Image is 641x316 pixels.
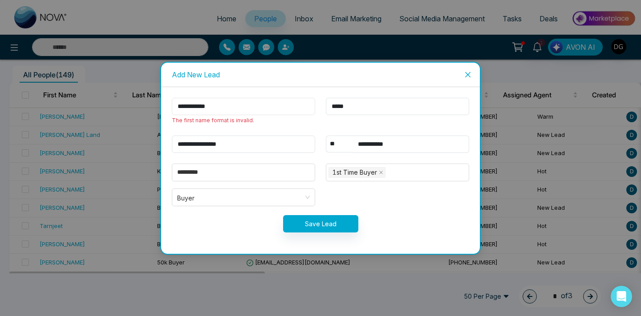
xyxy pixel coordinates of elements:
span: The first name format is invalid. [172,117,254,124]
span: 1st Time Buyer [329,167,385,178]
div: Add New Lead [172,70,469,80]
div: Open Intercom Messenger [611,286,632,307]
span: close [464,71,471,78]
button: Close [456,63,480,87]
button: Save Lead [283,215,358,232]
span: 1st Time Buyer [333,168,377,177]
span: Buyer [177,192,310,203]
span: close [379,170,383,175]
